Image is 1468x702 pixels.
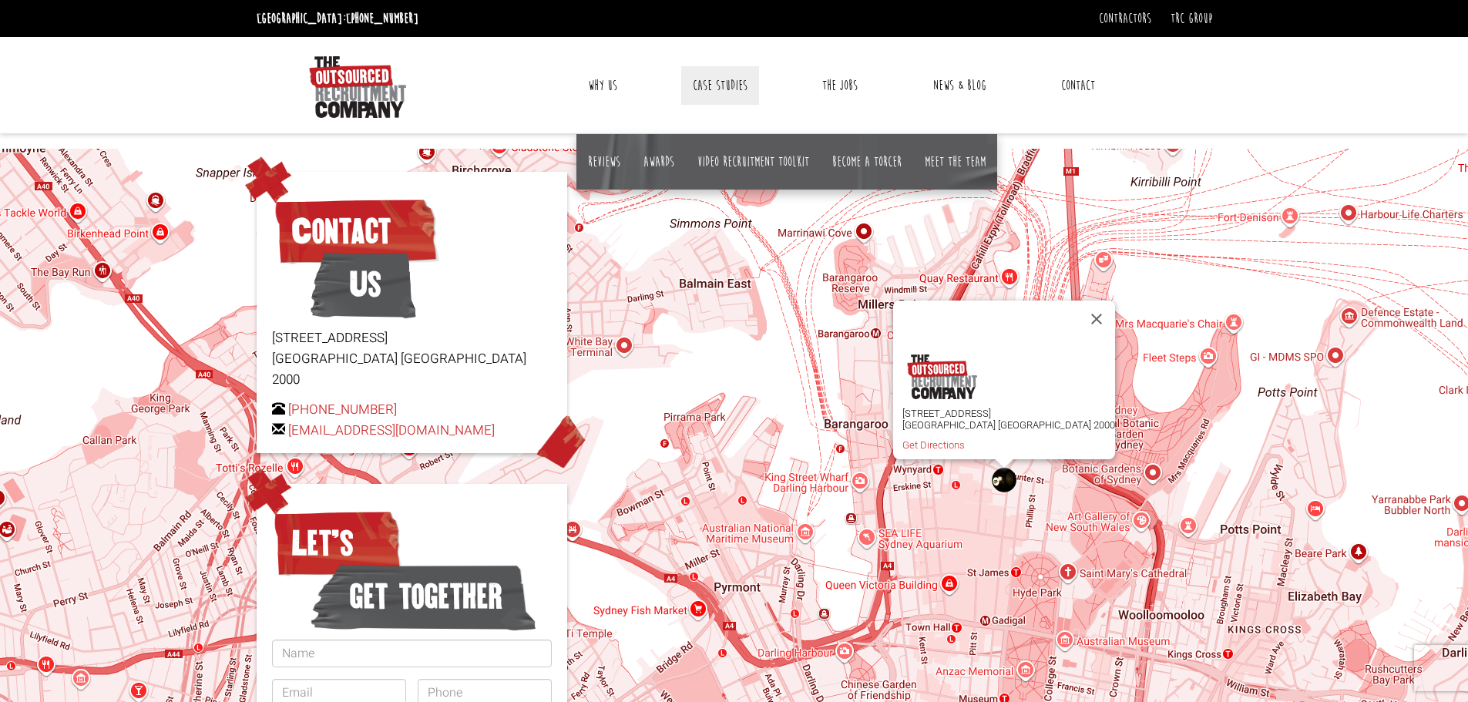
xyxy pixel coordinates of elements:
[288,400,397,419] a: [PHONE_NUMBER]
[992,468,1016,492] div: The Outsourced Recruitment Company
[906,354,976,399] img: logo.png
[902,408,1115,431] p: [STREET_ADDRESS] [GEOGRAPHIC_DATA] [GEOGRAPHIC_DATA] 2000
[272,505,402,582] span: Let’s
[311,558,536,635] span: get together
[1050,66,1107,105] a: Contact
[902,439,965,451] a: Get Directions
[811,66,869,105] a: The Jobs
[1099,10,1151,27] a: Contractors
[643,153,674,170] a: Awards
[681,66,759,105] a: Case Studies
[346,10,418,27] a: [PHONE_NUMBER]
[309,56,406,118] img: The Outsourced Recruitment Company
[832,153,902,170] a: Become a TORCer
[697,153,809,170] a: Video Recruitment Toolkit
[272,327,552,391] p: [STREET_ADDRESS] [GEOGRAPHIC_DATA] [GEOGRAPHIC_DATA] 2000
[253,6,422,31] li: [GEOGRAPHIC_DATA]:
[576,66,629,105] a: Why Us
[272,193,439,270] span: Contact
[922,66,998,105] a: News & Blog
[588,153,620,170] a: Reviews
[1078,301,1115,338] button: Close
[925,153,986,170] a: Meet the team
[288,421,495,440] a: [EMAIL_ADDRESS][DOMAIN_NAME]
[272,640,552,667] input: Name
[1171,10,1212,27] a: TRC Group
[311,246,416,323] span: Us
